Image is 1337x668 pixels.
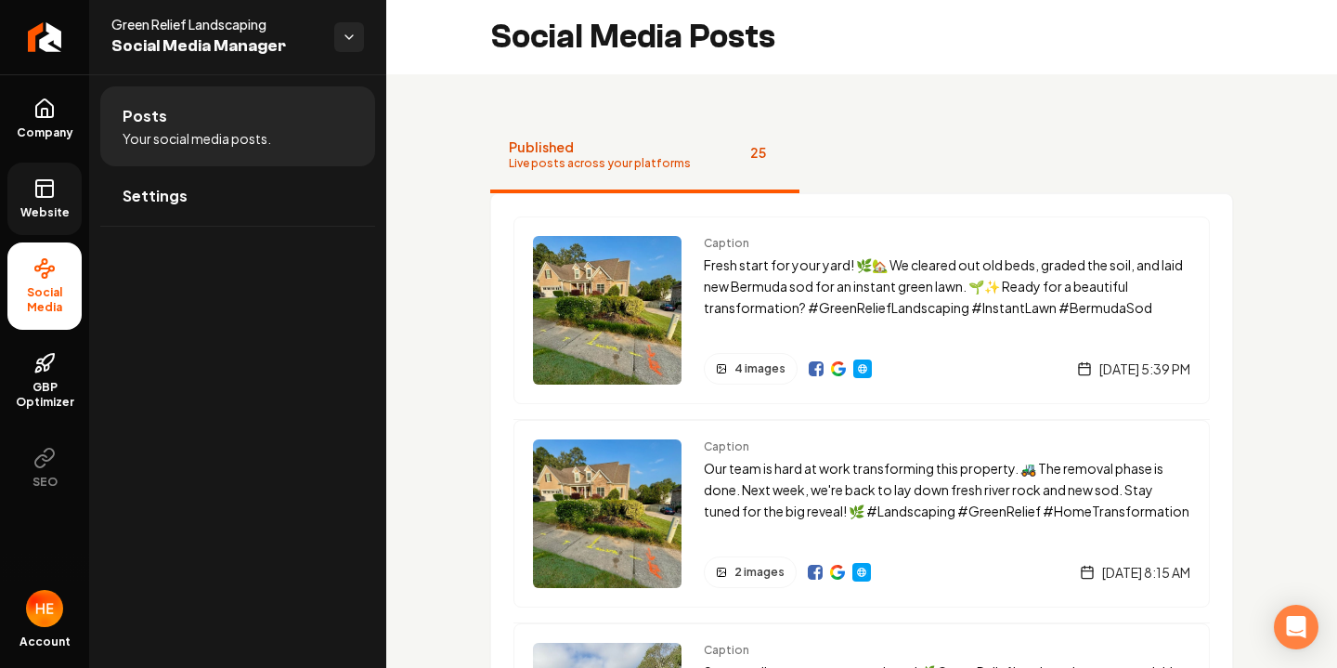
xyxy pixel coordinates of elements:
p: Our team is hard at work transforming this property. 🚜 The removal phase is done. Next week, we'r... [704,458,1190,521]
span: Published [509,138,691,156]
a: Company [7,83,82,155]
h2: Social Media Posts [490,19,775,56]
a: Website [852,563,871,582]
span: Live posts across your platforms [509,156,691,171]
span: Caption [704,439,1190,454]
img: Website [855,361,870,376]
a: GBP Optimizer [7,337,82,425]
span: Your social media posts. [123,129,271,148]
button: PublishedLive posts across your platforms25 [490,119,799,193]
a: Post previewCaptionOur team is hard at work transforming this property. 🚜 The removal phase is do... [513,419,1210,608]
a: View on Google Business Profile [830,565,845,580]
img: Hunter Erickson [26,590,63,627]
span: [DATE] 8:15 AM [1102,563,1190,582]
span: GBP Optimizer [7,380,82,410]
span: Company [9,125,81,140]
span: 25 [735,138,781,167]
nav: Tabs [490,119,1233,193]
a: View on Google Business Profile [831,361,846,376]
span: Social Media [7,285,82,315]
span: Caption [704,643,1190,658]
img: Rebolt Logo [28,22,62,52]
img: Facebook [808,565,823,580]
a: View on Facebook [808,565,823,580]
span: Green Relief Landscaping [111,15,319,33]
span: Account [19,635,71,649]
button: SEO [7,432,82,504]
a: Post previewCaptionFresh start for your yard! 🌿🏡 We cleared out old beds, graded the soil, and la... [513,216,1210,404]
p: Fresh start for your yard! 🌿🏡 We cleared out old beds, graded the soil, and laid new Bermuda sod ... [704,255,1190,318]
img: Google [831,361,846,376]
span: Social Media Manager [111,33,319,59]
span: 4 images [734,361,785,376]
span: Caption [704,236,1190,251]
span: SEO [25,475,65,490]
span: 2 images [734,565,785,580]
button: Open user button [26,590,63,627]
span: Settings [123,185,188,207]
img: Post preview [533,439,681,588]
a: Website [7,163,82,235]
span: Posts [123,105,167,127]
a: View on Facebook [809,361,824,376]
span: [DATE] 5:39 PM [1099,360,1190,378]
img: Website [854,565,869,580]
a: Website [853,360,872,378]
span: Website [13,205,77,220]
img: Post preview [533,236,681,385]
div: Open Intercom Messenger [1274,605,1318,649]
img: Facebook [809,361,824,376]
a: Settings [100,166,375,226]
img: Google [830,565,845,580]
